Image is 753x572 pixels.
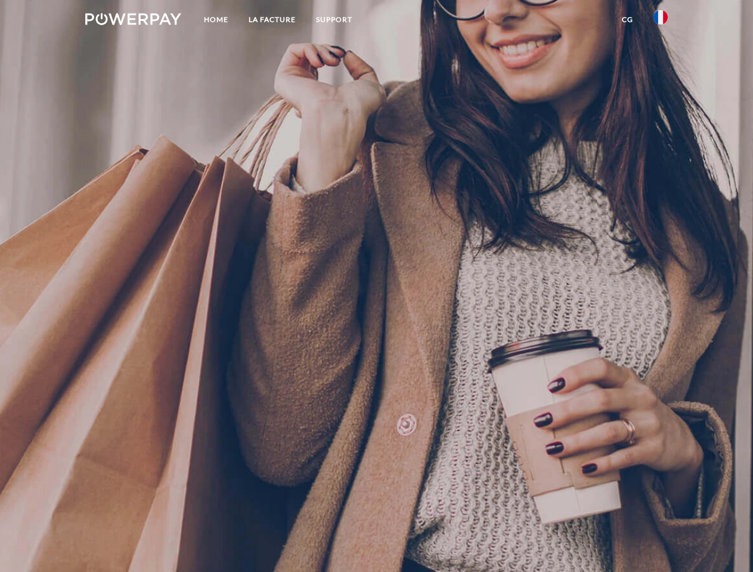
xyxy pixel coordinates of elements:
[238,9,306,30] a: LA FACTURE
[653,10,668,24] img: fr
[306,9,362,30] a: Support
[85,13,181,25] img: logo-powerpay-white.svg
[194,9,238,30] a: Home
[612,9,643,30] a: CG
